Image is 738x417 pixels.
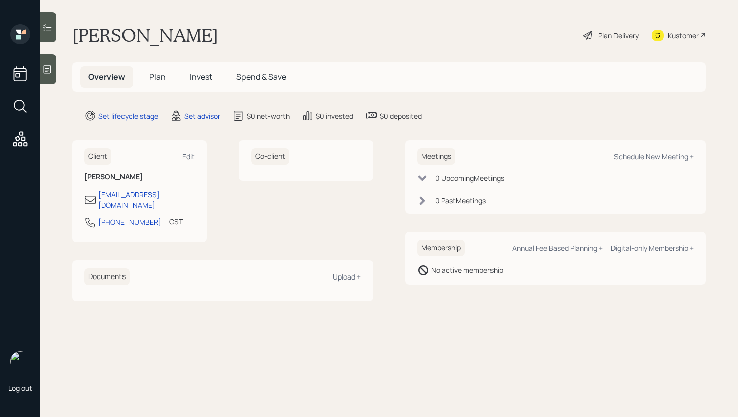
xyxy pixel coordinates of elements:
[8,383,32,393] div: Log out
[598,30,639,41] div: Plan Delivery
[98,217,161,227] div: [PHONE_NUMBER]
[247,111,290,121] div: $0 net-worth
[435,195,486,206] div: 0 Past Meeting s
[190,71,212,82] span: Invest
[380,111,422,121] div: $0 deposited
[417,240,465,256] h6: Membership
[333,272,361,282] div: Upload +
[149,71,166,82] span: Plan
[98,189,195,210] div: [EMAIL_ADDRESS][DOMAIN_NAME]
[72,24,218,46] h1: [PERSON_NAME]
[84,148,111,165] h6: Client
[431,265,503,275] div: No active membership
[435,173,504,183] div: 0 Upcoming Meeting s
[417,148,455,165] h6: Meetings
[98,111,158,121] div: Set lifecycle stage
[169,216,183,227] div: CST
[88,71,125,82] span: Overview
[316,111,353,121] div: $0 invested
[251,148,289,165] h6: Co-client
[84,268,130,285] h6: Documents
[614,152,694,161] div: Schedule New Meeting +
[668,30,699,41] div: Kustomer
[184,111,220,121] div: Set advisor
[611,243,694,253] div: Digital-only Membership +
[182,152,195,161] div: Edit
[236,71,286,82] span: Spend & Save
[512,243,603,253] div: Annual Fee Based Planning +
[84,173,195,181] h6: [PERSON_NAME]
[10,351,30,371] img: retirable_logo.png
